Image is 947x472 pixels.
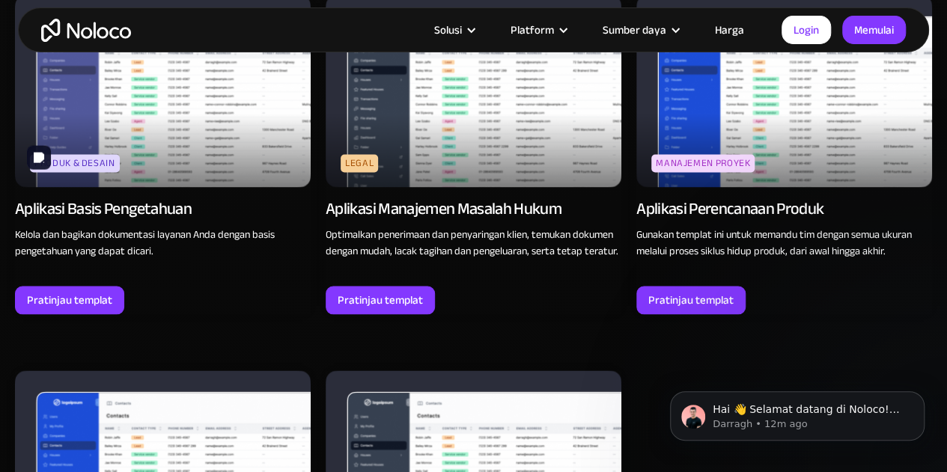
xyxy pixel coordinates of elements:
[415,20,492,40] div: Solusi
[326,193,561,224] font: Aplikasi Manajemen Masalah Hukum
[434,19,462,40] font: Solusi
[696,20,763,40] a: Harga
[842,16,906,44] a: Memulai
[715,19,744,40] font: Harga
[648,360,947,465] iframe: Pesan notifikasi interkom
[345,154,374,172] font: Legal
[603,19,666,40] font: Sumber daya
[511,19,554,40] font: Platform
[15,224,275,261] font: Kelola dan bagikan dokumentasi layanan Anda dengan basis pengetahuan yang dapat dicari.
[648,289,734,310] font: Pratinjau templat
[338,289,423,310] font: Pratinjau templat
[636,224,912,261] font: Gunakan templat ini untuk memandu tim dengan semua ukuran melalui proses siklus hidup produk, dar...
[41,19,131,42] a: rumah
[27,289,112,310] font: Pratinjau templat
[34,154,115,172] font: Produk & Desain
[326,224,618,261] font: Optimalkan penerimaan dan penyaringan klien, temukan dokumen dengan mudah, lacak tagihan dan peng...
[782,16,831,44] a: Login
[584,20,696,40] div: Sumber daya
[854,19,894,40] font: Memulai
[492,20,584,40] div: Platform
[794,19,819,40] font: Login
[15,193,192,224] font: Aplikasi Basis Pengetahuan
[656,154,750,172] font: Manajemen Proyek
[636,193,823,224] font: Aplikasi Perencanaan Produk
